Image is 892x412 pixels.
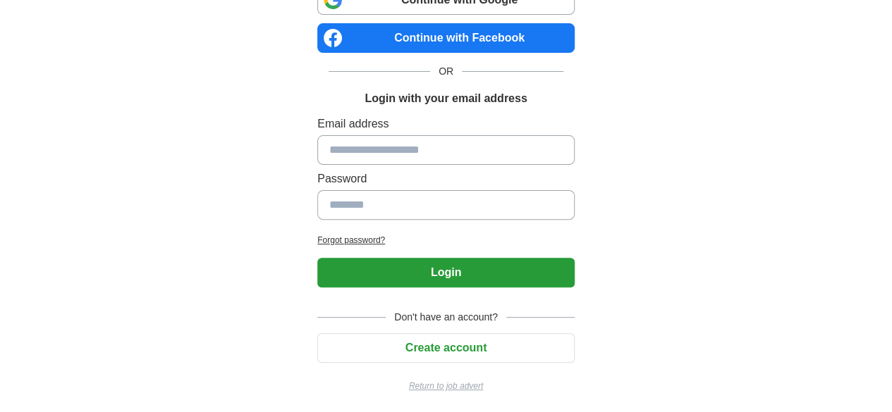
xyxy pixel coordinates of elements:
a: Return to job advert [317,380,575,392]
a: Create account [317,342,575,354]
a: Forgot password? [317,234,575,246]
label: Email address [317,116,575,132]
span: Don't have an account? [386,310,506,325]
h1: Login with your email address [365,90,527,107]
button: Login [317,258,575,287]
a: Continue with Facebook [317,23,575,53]
label: Password [317,170,575,187]
span: OR [430,64,462,79]
button: Create account [317,333,575,363]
